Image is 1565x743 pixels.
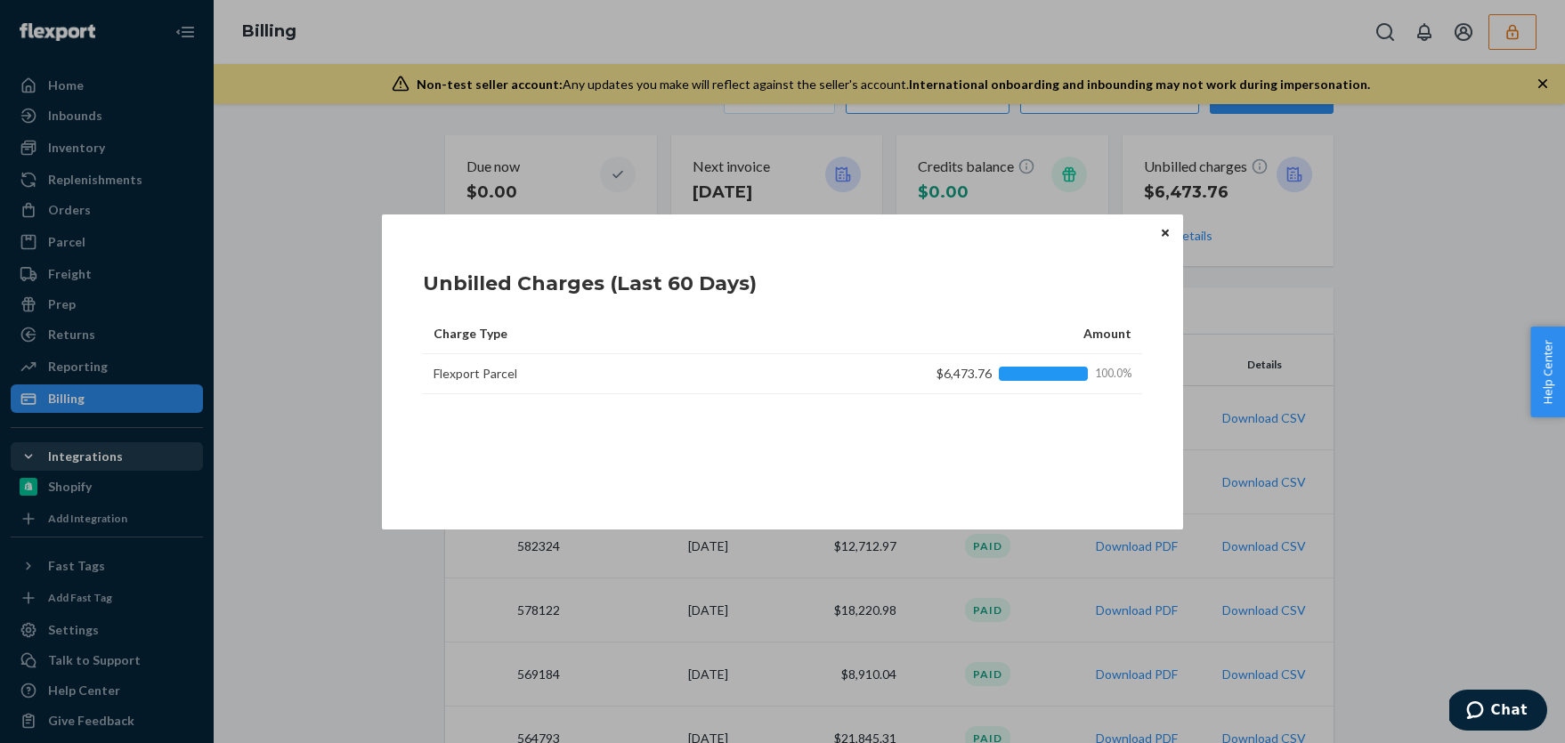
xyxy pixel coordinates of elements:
div: $6,473.76 [896,365,1131,383]
span: 100.0% [1095,366,1131,382]
span: Chat [42,12,78,28]
h1: Unbilled Charges (Last 60 Days) [423,270,757,298]
button: Close [1156,223,1174,243]
td: Flexport Parcel [423,354,868,394]
th: Charge Type [423,314,868,354]
th: Amount [868,314,1142,354]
